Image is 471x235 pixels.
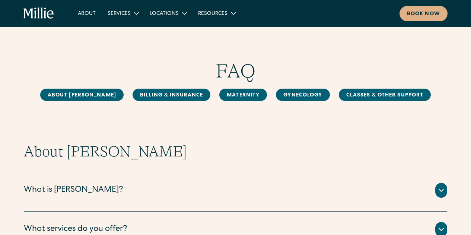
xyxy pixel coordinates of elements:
[219,89,267,101] a: MAternity
[24,143,447,161] h2: About [PERSON_NAME]
[24,184,123,197] div: What is [PERSON_NAME]?
[72,7,102,19] a: About
[23,7,54,19] a: home
[339,89,431,101] a: Classes & Other Support
[276,89,330,101] a: Gynecology
[133,89,210,101] a: Billing & Insurance
[24,60,447,83] h1: FAQ
[40,89,124,101] a: About [PERSON_NAME]
[144,7,192,19] div: Locations
[192,7,241,19] div: Resources
[400,6,448,21] a: Book now
[407,10,440,18] div: Book now
[198,10,227,18] div: Resources
[108,10,131,18] div: Services
[150,10,179,18] div: Locations
[102,7,144,19] div: Services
